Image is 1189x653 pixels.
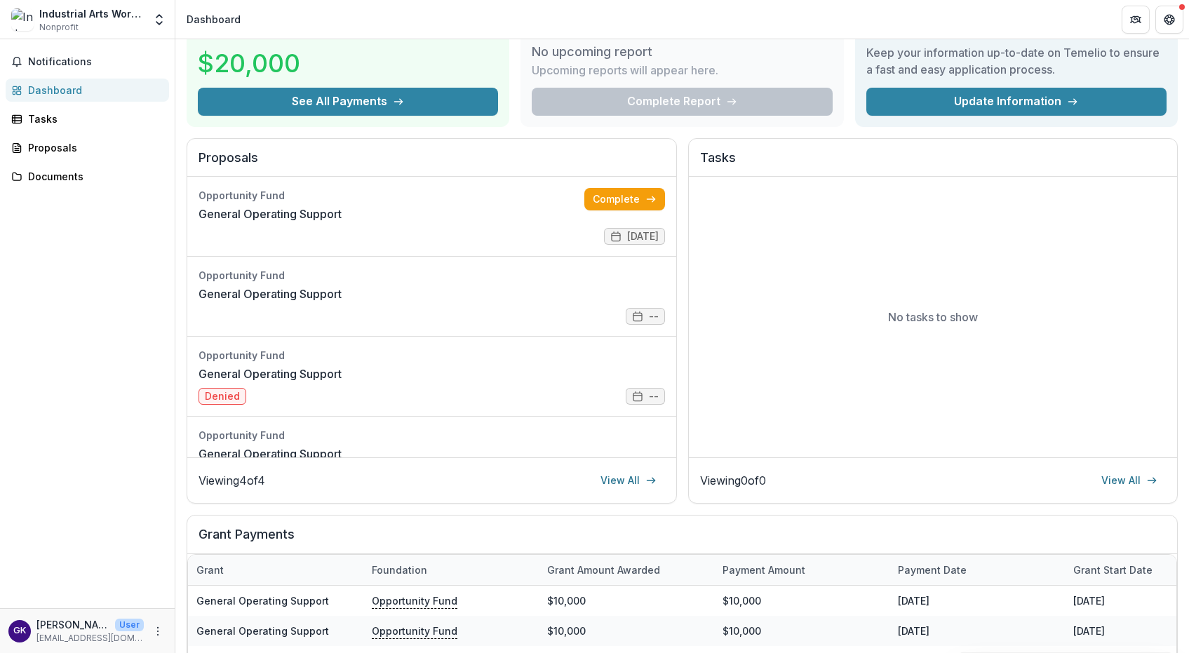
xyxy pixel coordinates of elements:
div: Dashboard [28,83,158,97]
a: General Operating Support [199,285,342,302]
a: General Operating Support [199,365,342,382]
div: Proposals [28,140,158,155]
div: Payment date [889,555,1065,585]
h2: Tasks [700,150,1167,177]
a: General Operating Support [196,625,329,637]
p: Viewing 0 of 0 [700,472,766,489]
div: Documents [28,169,158,184]
a: Dashboard [6,79,169,102]
div: $10,000 [539,616,714,646]
div: Grant amount awarded [539,555,714,585]
a: General Operating Support [199,445,342,462]
div: Payment date [889,563,975,577]
span: Nonprofit [39,21,79,34]
a: General Operating Support [199,206,342,222]
p: Upcoming reports will appear here. [532,62,718,79]
div: [DATE] [889,586,1065,616]
button: See All Payments [198,88,498,116]
h3: Keep your information up-to-date on Temelio to ensure a fast and easy application process. [866,44,1167,78]
button: Get Help [1155,6,1183,34]
div: Grant [188,555,363,585]
div: Grant amount awarded [539,563,669,577]
p: Opportunity Fund [372,593,457,608]
img: Industrial Arts Workshop [11,8,34,31]
p: [EMAIL_ADDRESS][DOMAIN_NAME] [36,632,144,645]
a: Tasks [6,107,169,130]
p: No tasks to show [888,309,978,325]
a: Proposals [6,136,169,159]
p: Opportunity Fund [372,623,457,638]
div: Foundation [363,555,539,585]
h2: Grant Payments [199,527,1166,553]
a: Complete [584,188,665,210]
div: Gretchen Kearney [13,626,26,635]
div: Grant [188,563,232,577]
div: Tasks [28,112,158,126]
div: Dashboard [187,12,241,27]
p: Viewing 4 of 4 [199,472,265,489]
div: $10,000 [539,586,714,616]
button: Notifications [6,51,169,73]
button: More [149,623,166,640]
p: [PERSON_NAME] [36,617,109,632]
div: Payment Amount [714,555,889,585]
div: [DATE] [889,616,1065,646]
h3: $20,000 [198,44,303,82]
div: Grant start date [1065,563,1161,577]
button: Partners [1122,6,1150,34]
a: View All [1093,469,1166,492]
div: Payment Amount [714,563,814,577]
h2: Proposals [199,150,665,177]
div: $10,000 [714,616,889,646]
span: Notifications [28,56,163,68]
a: Update Information [866,88,1167,116]
a: View All [592,469,665,492]
nav: breadcrumb [181,9,246,29]
div: Industrial Arts Workshop [39,6,144,21]
p: User [115,619,144,631]
div: $10,000 [714,586,889,616]
h3: No upcoming report [532,44,652,60]
a: Documents [6,165,169,188]
button: Open entity switcher [149,6,169,34]
div: Foundation [363,563,436,577]
a: General Operating Support [196,595,329,607]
